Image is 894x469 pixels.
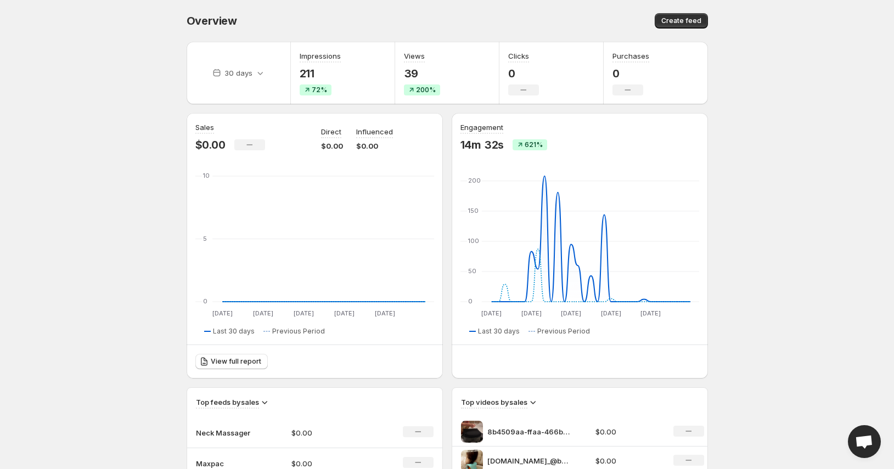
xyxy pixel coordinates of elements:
[252,309,273,317] text: [DATE]
[404,67,440,80] p: 39
[196,427,251,438] p: Neck Massager
[468,207,479,214] text: 150
[195,122,214,133] h3: Sales
[487,426,570,437] p: 8b4509aa-ffaa-466b-b698-5207ee0624f3-h264-hd
[508,67,539,80] p: 0
[460,122,503,133] h3: Engagement
[291,458,369,469] p: $0.00
[404,50,425,61] h3: Views
[203,235,207,242] text: 5
[595,426,660,437] p: $0.00
[537,327,590,336] span: Previous Period
[600,309,621,317] text: [DATE]
[356,140,393,151] p: $0.00
[300,67,341,80] p: 211
[612,67,649,80] p: 0
[468,267,476,275] text: 50
[211,357,261,366] span: View full report
[224,67,252,78] p: 30 days
[195,354,268,369] a: View full report
[525,140,543,149] span: 621%
[460,138,504,151] p: 14m 32s
[468,177,481,184] text: 200
[293,309,313,317] text: [DATE]
[595,455,660,466] p: $0.00
[300,50,341,61] h3: Impressions
[561,309,581,317] text: [DATE]
[203,172,210,179] text: 10
[272,327,325,336] span: Previous Period
[461,421,483,443] img: 8b4509aa-ffaa-466b-b698-5207ee0624f3-h264-hd
[212,309,232,317] text: [DATE]
[468,237,479,245] text: 100
[481,309,502,317] text: [DATE]
[196,397,259,408] h3: Top feeds by sales
[334,309,354,317] text: [DATE]
[321,140,343,151] p: $0.00
[848,425,881,458] a: Open chat
[640,309,661,317] text: [DATE]
[203,297,207,305] text: 0
[321,126,341,137] p: Direct
[521,309,541,317] text: [DATE]
[655,13,708,29] button: Create feed
[468,297,473,305] text: 0
[196,458,251,469] p: Maxpac
[356,126,393,137] p: Influenced
[661,16,701,25] span: Create feed
[508,50,529,61] h3: Clicks
[195,138,226,151] p: $0.00
[187,14,237,27] span: Overview
[416,86,436,94] span: 200%
[487,455,570,466] p: [DOMAIN_NAME]_@bezbody_massage_1745607045206
[478,327,520,336] span: Last 30 days
[291,427,369,438] p: $0.00
[312,86,327,94] span: 72%
[612,50,649,61] h3: Purchases
[461,397,527,408] h3: Top videos by sales
[213,327,255,336] span: Last 30 days
[374,309,395,317] text: [DATE]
